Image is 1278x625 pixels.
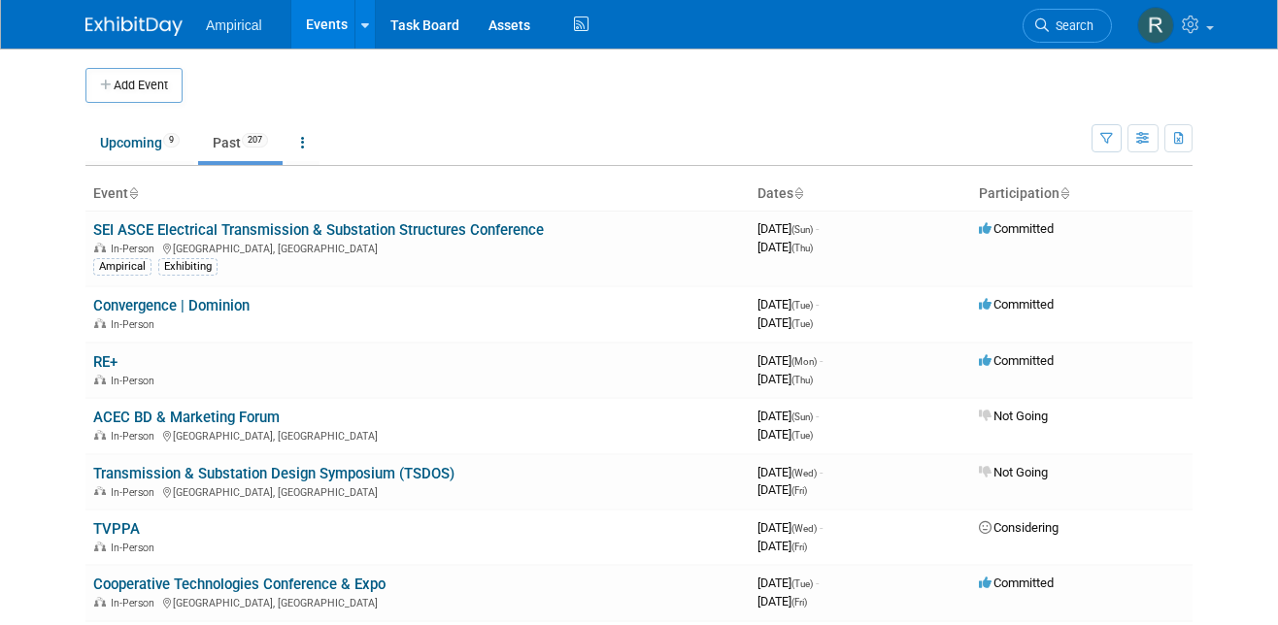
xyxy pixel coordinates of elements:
[820,520,823,535] span: -
[816,221,819,236] span: -
[94,318,106,328] img: In-Person Event
[198,124,283,161] a: Past207
[979,297,1054,312] span: Committed
[85,68,183,103] button: Add Event
[791,468,817,478] span: (Wed)
[85,16,183,36] img: ExhibitDay
[158,258,218,276] div: Exhibiting
[757,297,819,312] span: [DATE]
[816,297,819,312] span: -
[111,318,160,331] span: In-Person
[111,486,160,499] span: In-Person
[791,597,807,608] span: (Fri)
[757,465,823,479] span: [DATE]
[85,178,750,211] th: Event
[93,258,151,276] div: Ampirical
[94,597,106,607] img: In-Person Event
[93,520,140,538] a: TVPPA
[94,243,106,252] img: In-Person Event
[1059,185,1069,201] a: Sort by Participation Type
[791,485,807,496] span: (Fri)
[206,17,262,33] span: Ampirical
[94,430,106,440] img: In-Person Event
[757,353,823,368] span: [DATE]
[93,594,742,609] div: [GEOGRAPHIC_DATA], [GEOGRAPHIC_DATA]
[93,297,250,314] a: Convergence | Dominion
[791,243,813,253] span: (Thu)
[757,315,813,330] span: [DATE]
[979,221,1054,236] span: Committed
[816,576,819,590] span: -
[128,185,138,201] a: Sort by Event Name
[791,356,817,367] span: (Mon)
[94,486,106,496] img: In-Person Event
[757,594,807,609] span: [DATE]
[85,124,194,161] a: Upcoming9
[111,430,160,443] span: In-Person
[93,427,742,443] div: [GEOGRAPHIC_DATA], [GEOGRAPHIC_DATA]
[757,482,807,497] span: [DATE]
[242,133,268,148] span: 207
[93,221,544,239] a: SEI ASCE Electrical Transmission & Substation Structures Conference
[791,542,807,552] span: (Fri)
[979,520,1059,535] span: Considering
[757,520,823,535] span: [DATE]
[93,409,280,426] a: ACEC BD & Marketing Forum
[93,576,386,593] a: Cooperative Technologies Conference & Expo
[791,300,813,311] span: (Tue)
[979,409,1048,423] span: Not Going
[750,178,971,211] th: Dates
[820,465,823,479] span: -
[757,539,807,553] span: [DATE]
[757,372,813,386] span: [DATE]
[94,542,106,551] img: In-Person Event
[94,375,106,384] img: In-Person Event
[791,523,817,534] span: (Wed)
[979,353,1054,368] span: Committed
[979,576,1054,590] span: Committed
[979,465,1048,479] span: Not Going
[816,409,819,423] span: -
[93,483,742,499] div: [GEOGRAPHIC_DATA], [GEOGRAPHIC_DATA]
[820,353,823,368] span: -
[111,243,160,255] span: In-Person
[111,375,160,387] span: In-Person
[111,542,160,554] span: In-Person
[1023,9,1112,43] a: Search
[1137,7,1174,44] img: Ryan Zellner
[791,411,813,422] span: (Sun)
[791,375,813,385] span: (Thu)
[757,221,819,236] span: [DATE]
[791,318,813,329] span: (Tue)
[111,597,160,609] span: In-Person
[791,224,813,235] span: (Sun)
[757,427,813,442] span: [DATE]
[163,133,180,148] span: 9
[757,576,819,590] span: [DATE]
[791,578,813,589] span: (Tue)
[757,240,813,254] span: [DATE]
[757,409,819,423] span: [DATE]
[93,465,454,482] a: Transmission & Substation Design Symposium (TSDOS)
[791,430,813,441] span: (Tue)
[93,353,118,371] a: RE+
[971,178,1193,211] th: Participation
[1049,18,1093,33] span: Search
[793,185,803,201] a: Sort by Start Date
[93,240,742,255] div: [GEOGRAPHIC_DATA], [GEOGRAPHIC_DATA]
